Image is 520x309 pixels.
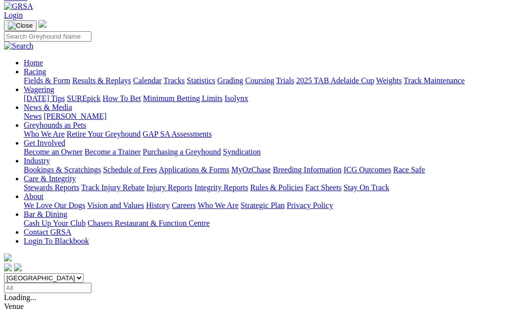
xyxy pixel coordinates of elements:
[143,130,212,138] a: GAP SA Assessments
[103,165,157,174] a: Schedule of Fees
[231,165,271,174] a: MyOzChase
[24,156,50,165] a: Industry
[24,183,516,192] div: Care & Integrity
[4,254,12,261] img: logo-grsa-white.png
[4,293,36,302] span: Loading...
[4,31,91,42] input: Search
[4,263,12,271] img: facebook.svg
[24,58,43,67] a: Home
[103,94,141,103] a: How To Bet
[273,165,342,174] a: Breeding Information
[344,165,391,174] a: ICG Outcomes
[24,219,516,228] div: Bar & Dining
[24,148,83,156] a: Become an Owner
[305,183,342,192] a: Fact Sheets
[24,210,67,218] a: Bar & Dining
[24,67,46,76] a: Racing
[85,148,141,156] a: Become a Trainer
[143,148,221,156] a: Purchasing a Greyhound
[24,112,516,121] div: News & Media
[223,148,260,156] a: Syndication
[194,183,248,192] a: Integrity Reports
[146,201,170,209] a: History
[24,94,65,103] a: [DATE] Tips
[250,183,303,192] a: Rules & Policies
[24,139,65,147] a: Get Involved
[404,76,465,85] a: Track Maintenance
[276,76,294,85] a: Trials
[67,94,100,103] a: SUREpick
[376,76,402,85] a: Weights
[24,237,89,245] a: Login To Blackbook
[344,183,389,192] a: Stay On Track
[8,22,33,30] img: Close
[24,103,72,111] a: News & Media
[24,94,516,103] div: Wagering
[296,76,374,85] a: 2025 TAB Adelaide Cup
[172,201,196,209] a: Careers
[24,130,65,138] a: Who We Are
[287,201,333,209] a: Privacy Policy
[133,76,162,85] a: Calendar
[24,165,516,174] div: Industry
[24,192,43,201] a: About
[24,165,101,174] a: Bookings & Scratchings
[4,2,33,11] img: GRSA
[24,112,42,120] a: News
[217,76,243,85] a: Grading
[24,76,70,85] a: Fields & Form
[87,201,144,209] a: Vision and Values
[164,76,185,85] a: Tracks
[24,130,516,139] div: Greyhounds as Pets
[39,20,46,28] img: logo-grsa-white.png
[43,112,106,120] a: [PERSON_NAME]
[24,148,516,156] div: Get Involved
[198,201,239,209] a: Who We Are
[14,263,22,271] img: twitter.svg
[67,130,141,138] a: Retire Your Greyhound
[24,85,54,94] a: Wagering
[24,228,71,236] a: Contact GRSA
[393,165,425,174] a: Race Safe
[4,283,91,293] input: Select date
[87,219,210,227] a: Chasers Restaurant & Function Centre
[24,201,85,209] a: We Love Our Dogs
[24,174,76,183] a: Care & Integrity
[24,201,516,210] div: About
[4,42,34,51] img: Search
[241,201,285,209] a: Strategic Plan
[81,183,144,192] a: Track Injury Rebate
[187,76,216,85] a: Statistics
[24,183,79,192] a: Stewards Reports
[24,121,86,129] a: Greyhounds as Pets
[143,94,222,103] a: Minimum Betting Limits
[72,76,131,85] a: Results & Replays
[24,76,516,85] div: Racing
[224,94,248,103] a: Isolynx
[4,11,23,19] a: Login
[159,165,229,174] a: Applications & Forms
[245,76,274,85] a: Coursing
[146,183,192,192] a: Injury Reports
[4,20,37,31] button: Toggle navigation
[24,219,86,227] a: Cash Up Your Club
